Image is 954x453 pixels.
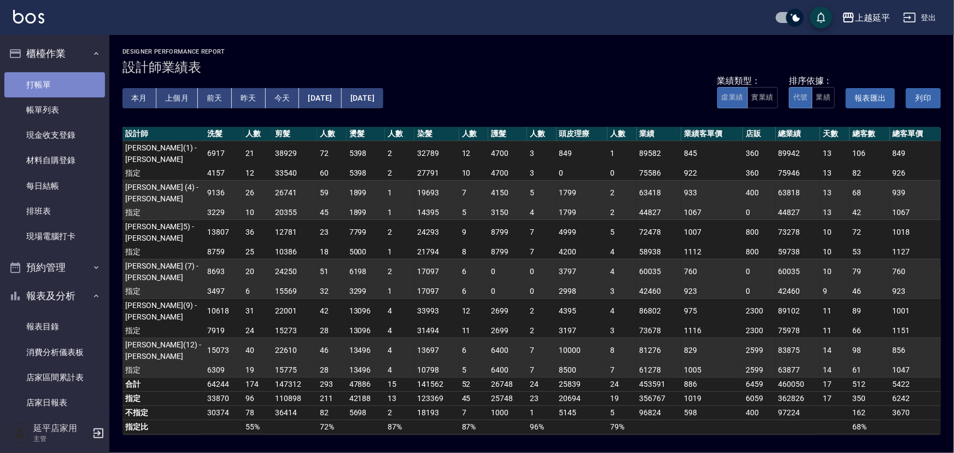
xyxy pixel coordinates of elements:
a: 現金收支登錄 [4,123,105,148]
td: 89 [850,298,889,324]
td: 46 [850,284,889,299]
td: 63818 [776,180,821,206]
a: 現場電腦打卡 [4,224,105,249]
td: 22001 [272,298,317,324]
td: 14 [820,338,850,363]
td: 44827 [776,206,821,220]
td: 26 [243,180,273,206]
td: 1067 [681,206,743,220]
td: 4395 [557,298,607,324]
td: 72 [850,219,889,245]
a: 消費分析儀表板 [4,340,105,365]
td: 17097 [414,259,459,284]
th: 人數 [459,127,489,141]
td: 1005 [681,363,743,377]
a: 每日結帳 [4,173,105,199]
td: 4 [385,338,414,363]
td: 15273 [272,324,317,338]
td: 4700 [488,141,527,166]
td: 17097 [414,284,459,299]
td: 6198 [347,259,385,284]
td: 45 [317,206,347,220]
td: 106 [850,141,889,166]
a: 店家區間累計表 [4,365,105,390]
td: 1127 [890,245,941,259]
td: 42460 [776,284,821,299]
td: 89102 [776,298,821,324]
td: 3 [527,141,557,166]
td: 8799 [488,219,527,245]
td: 8 [607,338,637,363]
img: Person [9,422,31,444]
td: 2300 [743,324,775,338]
td: 38929 [272,141,317,166]
td: 3797 [557,259,607,284]
td: 指定 [122,245,204,259]
td: [PERSON_NAME](9) - [PERSON_NAME] [122,298,204,324]
td: 24 [243,324,273,338]
td: 4 [385,298,414,324]
td: 2 [607,206,637,220]
td: 2699 [488,298,527,324]
td: 1116 [681,324,743,338]
button: 報表及分析 [4,282,105,310]
td: 6 [459,259,489,284]
a: 店家日報表 [4,390,105,415]
button: 上越延平 [838,7,894,29]
td: 9136 [204,180,243,206]
td: 0 [743,259,775,284]
td: 1007 [681,219,743,245]
a: 打帳單 [4,72,105,97]
td: 5 [607,219,637,245]
button: 前天 [198,88,232,108]
td: 36 [243,219,273,245]
td: 46 [317,338,347,363]
td: 8693 [204,259,243,284]
td: 指定 [122,206,204,220]
td: 923 [681,284,743,299]
td: 61 [850,363,889,377]
td: 31494 [414,324,459,338]
td: 13697 [414,338,459,363]
td: 856 [890,338,941,363]
td: 2599 [743,363,775,377]
th: 人數 [243,127,273,141]
td: 1001 [890,298,941,324]
th: 業績 [637,127,682,141]
button: 列印 [906,88,941,108]
td: 31 [243,298,273,324]
td: 59 [317,180,347,206]
td: 4157 [204,166,243,181]
td: 6400 [488,338,527,363]
a: 帳單列表 [4,97,105,123]
td: 12 [243,166,273,181]
td: 2 [385,219,414,245]
td: 10000 [557,338,607,363]
td: 66 [850,324,889,338]
td: 4 [607,298,637,324]
h5: 延平店家用 [33,423,89,434]
td: 360 [743,141,775,166]
td: 7 [527,338,557,363]
td: 8799 [488,245,527,259]
td: 0 [488,259,527,284]
td: 3150 [488,206,527,220]
th: 設計師 [122,127,204,141]
td: 5000 [347,245,385,259]
td: 63418 [637,180,682,206]
td: 83875 [776,338,821,363]
td: 19 [243,363,273,377]
a: 報表目錄 [4,314,105,339]
td: 2 [527,324,557,338]
button: 虛業績 [717,87,748,108]
td: 28 [317,363,347,377]
td: 14 [820,363,850,377]
td: 27791 [414,166,459,181]
td: 7919 [204,324,243,338]
td: 60035 [637,259,682,284]
td: 6 [459,338,489,363]
td: 0 [527,259,557,284]
td: 指定 [122,324,204,338]
td: 82 [850,166,889,181]
td: [PERSON_NAME](1) - [PERSON_NAME] [122,141,204,166]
